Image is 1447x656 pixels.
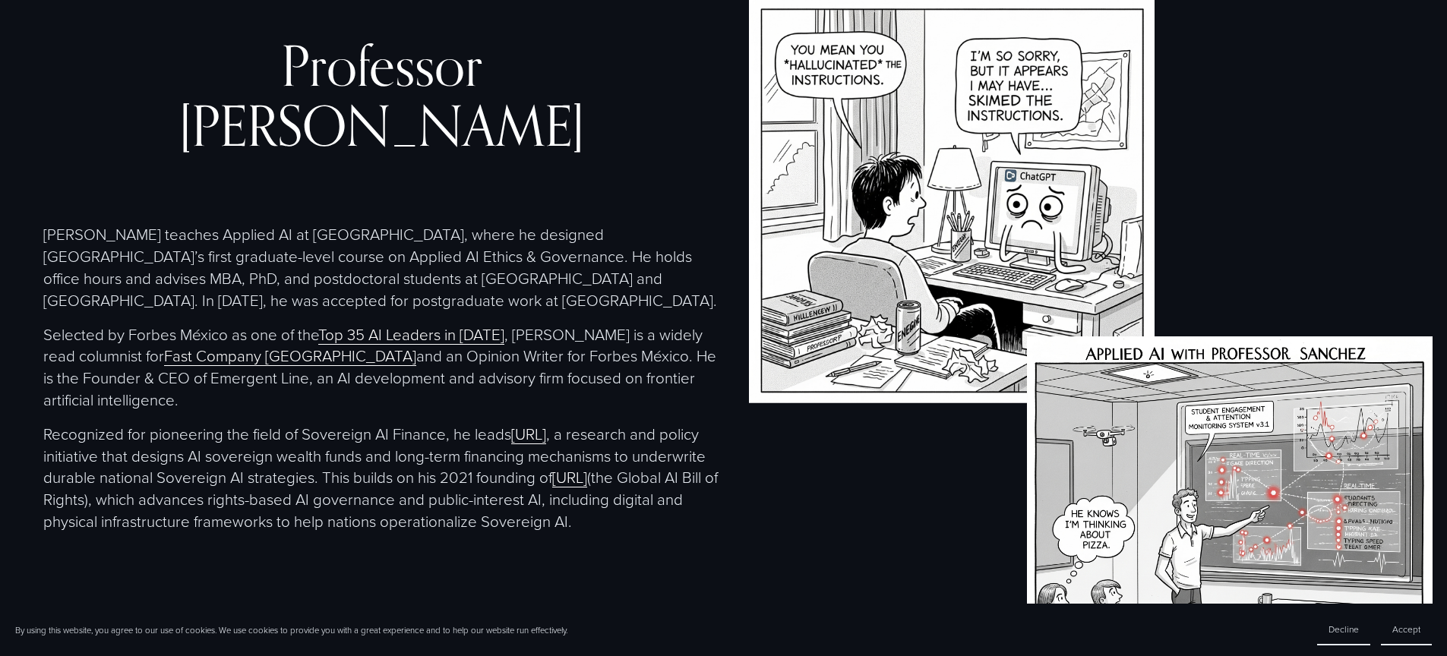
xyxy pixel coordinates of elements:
[43,323,719,411] p: Selected by Forbes México as one of the , [PERSON_NAME] is a widely read columnist for and an Opi...
[43,223,719,311] p: [PERSON_NAME] teaches Applied AI at [GEOGRAPHIC_DATA], where he designed [GEOGRAPHIC_DATA]’s firs...
[15,624,567,636] p: By using this website, you agree to our use of cookies. We use cookies to provide you with a grea...
[1317,614,1370,645] button: Decline
[1392,623,1420,635] span: Accept
[1329,623,1359,635] span: Decline
[43,423,719,532] p: Recognized for pioneering the field of Sovereign AI Finance, he leads , a research and policy ini...
[43,36,719,156] h2: Professor [PERSON_NAME]
[511,423,546,444] a: [URL]
[164,345,416,366] a: Fast Company [GEOGRAPHIC_DATA]
[318,323,504,345] a: Top 35 AI Leaders in [DATE]
[552,466,587,487] a: [URL]
[1381,614,1432,645] button: Accept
